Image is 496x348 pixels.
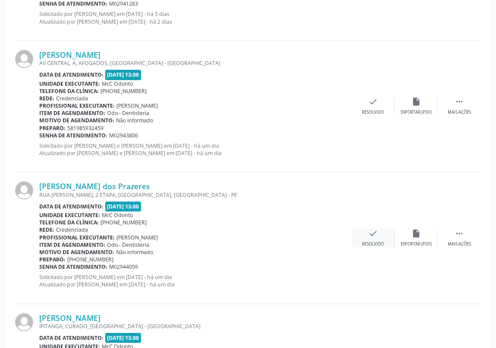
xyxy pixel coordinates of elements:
span: [PHONE_NUMBER] [100,87,147,95]
b: Rede: [39,95,54,102]
span: McC Odonto [102,80,133,87]
b: Data de atendimento: [39,71,104,78]
div: Exportar (PDF) [401,109,432,115]
i:  [455,229,464,238]
p: Solicitado por [PERSON_NAME] e [PERSON_NAME] em [DATE] - há um dia Atualizado por [PERSON_NAME] e... [39,142,352,157]
p: Solicitado por [PERSON_NAME] em [DATE] - há 5 dias Atualizado por [PERSON_NAME] em [DATE] - há 2 ... [39,10,352,25]
b: Profissional executante: [39,234,115,241]
b: Unidade executante: [39,211,100,219]
b: Data de atendimento: [39,334,104,342]
img: img [15,181,33,199]
div: Resolvido [362,241,384,247]
b: Preparo: [39,256,66,263]
b: Unidade executante: [39,80,100,87]
div: Exportar (PDF) [401,241,432,247]
i: insert_drive_file [411,97,421,106]
span: Odo.- Dentisteria [107,109,149,117]
b: Telefone da clínica: [39,219,99,226]
b: Preparo: [39,124,66,132]
span: Credenciada [56,226,88,233]
div: Resolvido [362,109,384,115]
span: McC Odonto [102,211,133,219]
a: [PERSON_NAME] [39,313,100,323]
span: Odo.- Dentisteria [107,241,149,249]
b: Telefone da clínica: [39,87,99,95]
span: Credenciada [56,95,88,102]
b: Senha de atendimento: [39,132,107,139]
b: Motivo de agendamento: [39,249,114,256]
a: [PERSON_NAME] dos Prazeres [39,181,150,191]
img: img [15,50,33,68]
span: Não informado [116,117,153,124]
span: [PHONE_NUMBER] [100,219,147,226]
span: [PHONE_NUMBER] [67,256,113,263]
img: img [15,313,33,331]
span: [DATE] 13:00 [105,70,141,80]
span: [DATE] 13:00 [105,202,141,211]
div: RUA [PERSON_NAME], 2 ETAPA, [GEOGRAPHIC_DATA], [GEOGRAPHIC_DATA] - PE [39,191,352,199]
i: check [368,97,378,106]
i: check [368,229,378,238]
b: Item de agendamento: [39,109,105,117]
div: AV CENTRAL, A, AFOGADOS, [GEOGRAPHIC_DATA] - [GEOGRAPHIC_DATA] [39,59,352,67]
span: [PERSON_NAME] [116,234,158,241]
span: M02943806 [109,132,138,139]
span: [PERSON_NAME] [116,102,158,109]
b: Motivo de agendamento: [39,117,114,124]
b: Profissional executante: [39,102,115,109]
span: 581985932459 [67,124,104,132]
i:  [455,97,464,106]
span: Não informado [116,249,153,256]
div: IPITANGA, CURADO, [GEOGRAPHIC_DATA] - [GEOGRAPHIC_DATA] [39,323,352,330]
i: insert_drive_file [411,229,421,238]
div: Mais ações [448,109,471,115]
span: [DATE] 13:00 [105,333,141,343]
div: Mais ações [448,241,471,247]
span: M02944059 [109,263,138,270]
b: Senha de atendimento: [39,263,107,270]
b: Item de agendamento: [39,241,105,249]
b: Data de atendimento: [39,203,104,210]
a: [PERSON_NAME] [39,50,100,59]
b: Rede: [39,226,54,233]
p: Solicitado por [PERSON_NAME] em [DATE] - há um dia Atualizado por [PERSON_NAME] em [DATE] - há um... [39,273,352,288]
